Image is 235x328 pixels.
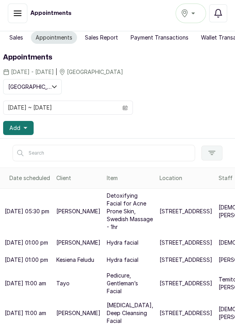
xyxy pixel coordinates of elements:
[5,309,46,317] p: [DATE] 11:00 am
[11,68,54,76] span: [DATE] - [DATE]
[107,272,153,295] p: Pedicure, Gentleman’s Facial
[107,192,153,231] p: Detoxifying Facial for Acne Prone Skin, Swedish Massage - 1hr
[9,174,50,182] div: Date scheduled
[122,105,128,110] svg: calendar
[160,207,212,215] p: [STREET_ADDRESS]
[56,174,100,182] div: Client
[56,68,57,76] span: |
[80,31,123,44] button: Sales Report
[56,239,100,247] p: [PERSON_NAME]
[160,256,212,264] p: [STREET_ADDRESS]
[160,309,212,317] p: [STREET_ADDRESS]
[4,101,118,114] input: Select date
[107,174,153,182] div: Item
[3,121,34,135] button: Add
[3,79,62,94] button: [GEOGRAPHIC_DATA]
[160,239,212,247] p: [STREET_ADDRESS]
[107,239,138,247] p: Hydra facial
[8,83,52,91] span: [GEOGRAPHIC_DATA]
[107,301,153,325] p: [MEDICAL_DATA], Deep Cleansing Facial
[160,279,212,287] p: [STREET_ADDRESS]
[9,124,20,132] span: Add
[56,207,100,215] p: [PERSON_NAME]
[31,31,77,44] button: Appointments
[3,52,232,63] h1: Appointments
[5,31,28,44] button: Sales
[67,68,123,76] span: [GEOGRAPHIC_DATA]
[5,207,49,215] p: [DATE] 05:30 pm
[5,279,46,287] p: [DATE] 11:00 am
[5,256,48,264] p: [DATE] 01:00 pm
[13,145,195,161] input: Search
[56,279,70,287] p: Tayo
[56,309,100,317] p: [PERSON_NAME]
[5,239,48,247] p: [DATE] 01:00 pm
[30,9,72,17] h1: Appointments
[126,31,193,44] button: Payment Transactions
[107,256,138,264] p: Hydra facial
[56,256,94,264] p: Kesiena Feludu
[160,174,212,182] div: Location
